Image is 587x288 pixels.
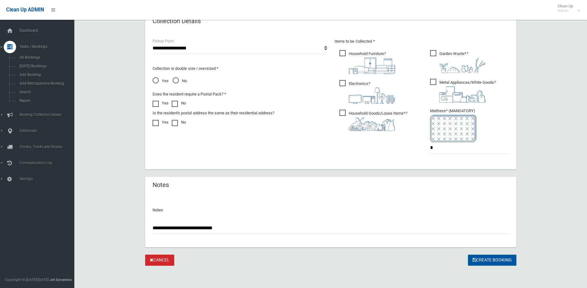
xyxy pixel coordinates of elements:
span: Clean Up [555,4,579,13]
label: Yes [153,100,169,107]
span: Mattress* (MANDATORY) [430,108,509,142]
span: Copyright © [DATE]-[DATE] [5,277,49,282]
img: 4fd8a5c772b2c999c83690221e5242e0.png [439,57,486,73]
span: Search [18,90,74,94]
p: Notes [153,206,509,214]
span: Settings [18,177,79,181]
a: Cancel [145,255,174,266]
p: Items to be Collected * [335,38,509,45]
p: Collection is double size / oversized * [153,65,327,72]
img: 36c1b0289cb1767239cdd3de9e694f19.png [439,86,486,103]
img: aa9efdbe659d29b613fca23ba79d85cb.png [349,57,395,74]
span: Tasks / Bookings [18,44,79,49]
span: Booking Collection Issues [18,112,79,117]
span: Dashboard [18,28,79,33]
img: 394712a680b73dbc3d2a6a3a7ffe5a07.png [349,87,395,104]
span: Add Booking [18,73,74,77]
span: Communication Log [18,161,79,165]
img: e7408bece873d2c1783593a074e5cb2f.png [430,115,477,142]
span: Electronics [339,80,395,104]
span: [DATE] Bookings [18,64,74,68]
img: b13cc3517677393f34c0a387616ef184.png [349,117,395,131]
span: Drivers, Trucks and Routes [18,145,79,149]
span: Metal Appliances/White Goods [430,79,496,103]
header: Collection Details [145,15,208,27]
header: Notes [145,179,176,191]
i: ? [349,51,395,74]
span: Household Furniture [339,50,395,74]
span: Household Goods/Loose Items* [339,110,407,131]
span: Clean Up ADMIN [6,7,44,13]
label: No [172,119,186,126]
span: Addresses [18,129,79,133]
span: Add Retrospective Booking [18,81,74,86]
i: ? [439,51,486,73]
small: Admin [558,8,573,13]
span: Garden Waste* [430,50,486,73]
span: Yes [153,77,169,85]
label: Yes [153,119,169,126]
span: All Bookings [18,55,74,60]
strong: Jet Dynamics [50,277,72,282]
i: ? [349,111,407,131]
span: Report [18,99,74,103]
label: Does the resident require a Postal Pack? * [153,91,226,98]
span: No [173,77,187,85]
i: ? [439,80,496,103]
i: ? [349,81,395,104]
button: Create Booking [468,255,516,266]
label: Is the resident's postal address the same as their residential address? [153,109,274,117]
label: No [172,100,186,107]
